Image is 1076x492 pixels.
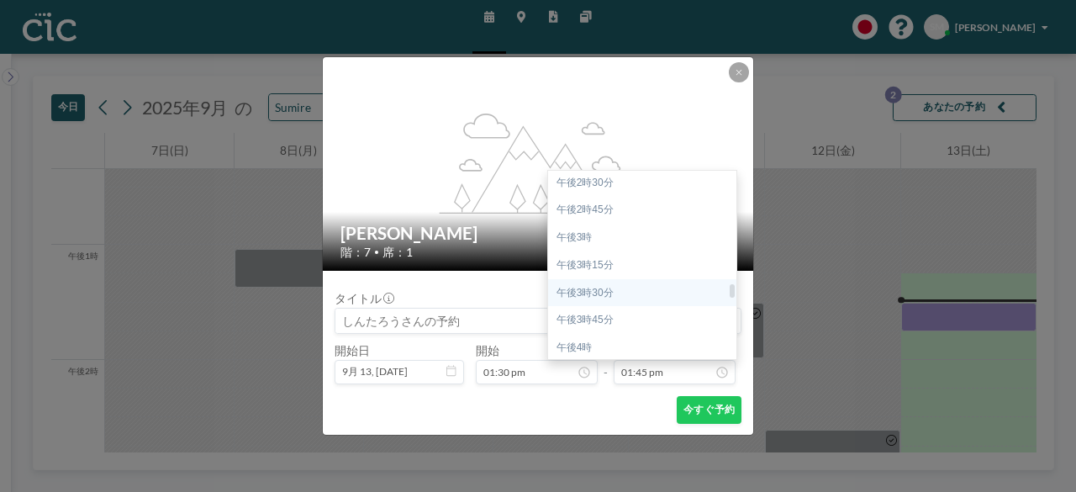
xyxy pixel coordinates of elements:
input: しんたろうさんの予約 [335,309,741,333]
font: 午後3時15分 [556,259,614,271]
font: 午後3時45分 [556,314,614,325]
font: - [604,365,608,379]
font: 席：1 [382,245,413,259]
font: 午後2時30分 [556,177,614,188]
font: 開始日 [335,343,370,357]
font: 午後2時45分 [556,204,614,215]
font: 午後4時 [556,341,593,353]
font: 今すぐ予約 [683,403,735,415]
font: タイトル [335,291,382,305]
font: [PERSON_NAME] [340,223,477,243]
font: 開始 [476,343,499,357]
font: 午後3時30分 [556,287,614,299]
font: 階：7 [340,245,371,259]
font: • [374,246,379,257]
font: 午後3時 [556,231,593,243]
button: 今すぐ予約 [677,396,741,424]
